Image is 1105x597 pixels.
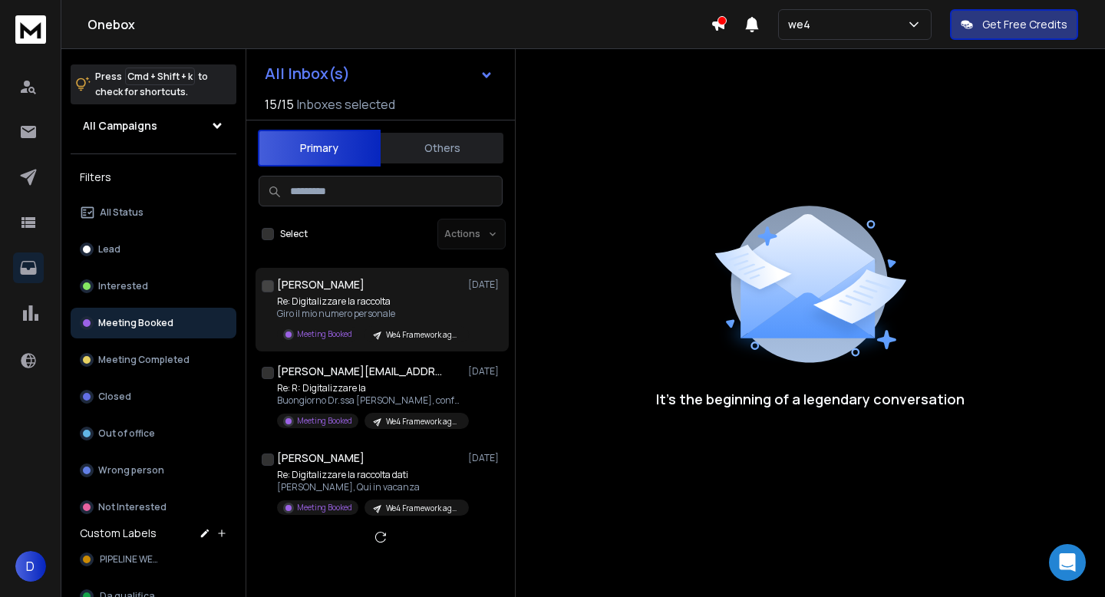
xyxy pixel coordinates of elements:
[98,354,190,366] p: Meeting Completed
[297,502,352,513] p: Meeting Booked
[265,66,350,81] h1: All Inbox(s)
[71,167,236,188] h3: Filters
[258,130,381,167] button: Primary
[277,469,461,481] p: Re: Digitalizzare la raccolta dati
[98,427,155,440] p: Out of office
[98,464,164,477] p: Wrong person
[386,416,460,427] p: We4 Framework agosto
[982,17,1067,32] p: Get Free Credits
[788,17,816,32] p: we4
[265,95,294,114] span: 15 / 15
[95,69,208,100] p: Press to check for shortcuts.
[468,365,503,378] p: [DATE]
[100,553,159,566] span: PIPELINE WE4
[280,228,308,240] label: Select
[297,328,352,340] p: Meeting Booked
[71,492,236,523] button: Not Interested
[125,68,195,85] span: Cmd + Shift + k
[87,15,711,34] h1: Onebox
[297,415,352,427] p: Meeting Booked
[1049,544,1086,581] div: Open Intercom Messenger
[83,118,157,134] h1: All Campaigns
[98,280,148,292] p: Interested
[386,329,460,341] p: We4 Framework agosto
[386,503,460,514] p: We4 Framework agosto
[80,526,157,541] h3: Custom Labels
[656,388,965,410] p: It’s the beginning of a legendary conversation
[100,206,143,219] p: All Status
[277,481,461,493] p: [PERSON_NAME], Qui in vacanza
[277,308,461,320] p: Giro il mio numero personale
[468,279,503,291] p: [DATE]
[277,295,461,308] p: Re: Digitalizzare la raccolta
[950,9,1078,40] button: Get Free Credits
[98,243,120,256] p: Lead
[297,95,395,114] h3: Inboxes selected
[277,394,461,407] p: Buongiorno Dr.ssa [PERSON_NAME], confermiamo che il
[71,381,236,412] button: Closed
[15,551,46,582] button: D
[71,271,236,302] button: Interested
[98,501,167,513] p: Not Interested
[71,544,236,575] button: PIPELINE WE4
[71,110,236,141] button: All Campaigns
[98,391,131,403] p: Closed
[71,345,236,375] button: Meeting Completed
[98,317,173,329] p: Meeting Booked
[468,452,503,464] p: [DATE]
[71,234,236,265] button: Lead
[277,382,461,394] p: Re: R: Digitalizzare la
[15,15,46,44] img: logo
[71,308,236,338] button: Meeting Booked
[277,364,446,379] h1: [PERSON_NAME][EMAIL_ADDRESS][DOMAIN_NAME]
[71,455,236,486] button: Wrong person
[381,131,503,165] button: Others
[277,450,364,466] h1: [PERSON_NAME]
[71,418,236,449] button: Out of office
[277,277,364,292] h1: [PERSON_NAME]
[252,58,506,89] button: All Inbox(s)
[71,197,236,228] button: All Status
